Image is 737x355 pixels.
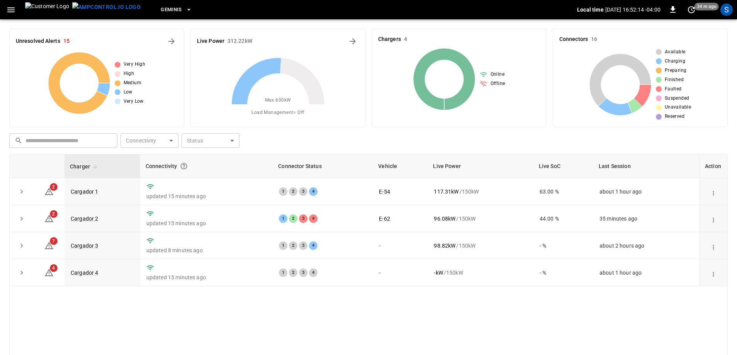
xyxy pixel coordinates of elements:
span: Very High [124,61,146,68]
h6: Unresolved Alerts [16,37,60,46]
button: expand row [16,213,27,224]
span: Reserved [665,113,684,121]
span: Medium [124,79,141,87]
h6: 15 [63,37,70,46]
div: 1 [279,241,287,250]
span: 2 [50,183,58,191]
span: Unavailable [665,104,691,111]
h6: Chargers [378,35,401,44]
span: Charger [70,162,100,171]
span: Faulted [665,85,682,93]
span: Max. 600 kW [265,97,291,104]
span: Preparing [665,67,687,75]
button: set refresh interval [685,3,698,16]
span: 7 [50,237,58,245]
div: 4 [309,214,318,223]
p: updated 15 minutes ago [146,273,267,281]
span: Suspended [665,95,689,102]
div: 1 [279,187,287,196]
div: / 150 kW [434,242,527,250]
p: 96.08 kW [434,215,455,223]
a: 2 [44,188,54,194]
div: 1 [279,268,287,277]
h6: 312.22 kW [228,37,252,46]
p: updated 15 minutes ago [146,192,267,200]
td: about 1 hour ago [593,259,699,286]
div: / 150 kW [434,215,527,223]
th: Last Session [593,155,699,178]
div: / 150 kW [434,188,527,195]
th: Live Power [428,155,533,178]
a: Cargador 2 [71,216,98,222]
span: Online [491,71,504,78]
h6: Connectors [559,35,588,44]
th: Vehicle [373,155,428,178]
div: 1 [279,214,287,223]
button: Energy Overview [346,35,359,48]
img: Customer Logo [25,2,69,17]
div: action cell options [708,242,719,250]
button: Geminis [158,2,195,17]
td: about 1 hour ago [593,178,699,205]
div: 4 [309,241,318,250]
p: [DATE] 16:52:14 -04:00 [605,6,661,14]
span: Available [665,48,686,56]
span: 4 [50,264,58,272]
a: E-62 [379,216,390,222]
th: Action [699,155,727,178]
div: / 150 kW [434,269,527,277]
a: E-54 [379,189,390,195]
span: Geminis [161,5,182,14]
td: 44.00 % [533,205,593,232]
td: - [373,259,428,286]
td: about 2 hours ago [593,232,699,259]
a: Cargador 3 [71,243,98,249]
a: Cargador 1 [71,189,98,195]
a: 7 [44,242,54,248]
div: 3 [299,214,307,223]
button: expand row [16,186,27,197]
th: Live SoC [533,155,593,178]
p: Local time [577,6,604,14]
div: 3 [299,268,307,277]
span: Charging [665,58,685,65]
p: 117.31 kW [434,188,459,195]
button: Connection between the charger and our software. [177,159,191,173]
td: - [373,232,428,259]
div: 4 [309,268,318,277]
div: 2 [289,214,297,223]
span: 2 [50,210,58,218]
div: 4 [309,187,318,196]
td: - % [533,259,593,286]
div: 3 [299,241,307,250]
h6: 4 [404,35,407,44]
td: 35 minutes ago [593,205,699,232]
p: 98.82 kW [434,242,455,250]
span: Low [124,88,132,96]
td: 63.00 % [533,178,593,205]
div: profile-icon [720,3,733,16]
a: Cargador 4 [71,270,98,276]
p: updated 8 minutes ago [146,246,267,254]
img: ampcontrol.io logo [72,2,141,12]
div: action cell options [708,188,719,195]
a: 4 [44,269,54,275]
div: 2 [289,268,297,277]
button: expand row [16,267,27,279]
td: - % [533,232,593,259]
div: 3 [299,187,307,196]
div: Connectivity [146,159,268,173]
span: Load Management = Off [251,109,304,117]
span: Finished [665,76,684,84]
div: action cell options [708,269,719,277]
p: - kW [434,269,443,277]
div: 2 [289,187,297,196]
h6: Live Power [197,37,224,46]
div: action cell options [708,215,719,223]
button: All Alerts [165,35,178,48]
button: expand row [16,240,27,251]
span: Offline [491,80,505,88]
p: updated 15 minutes ago [146,219,267,227]
span: 34 m ago [695,3,719,10]
span: High [124,70,134,78]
